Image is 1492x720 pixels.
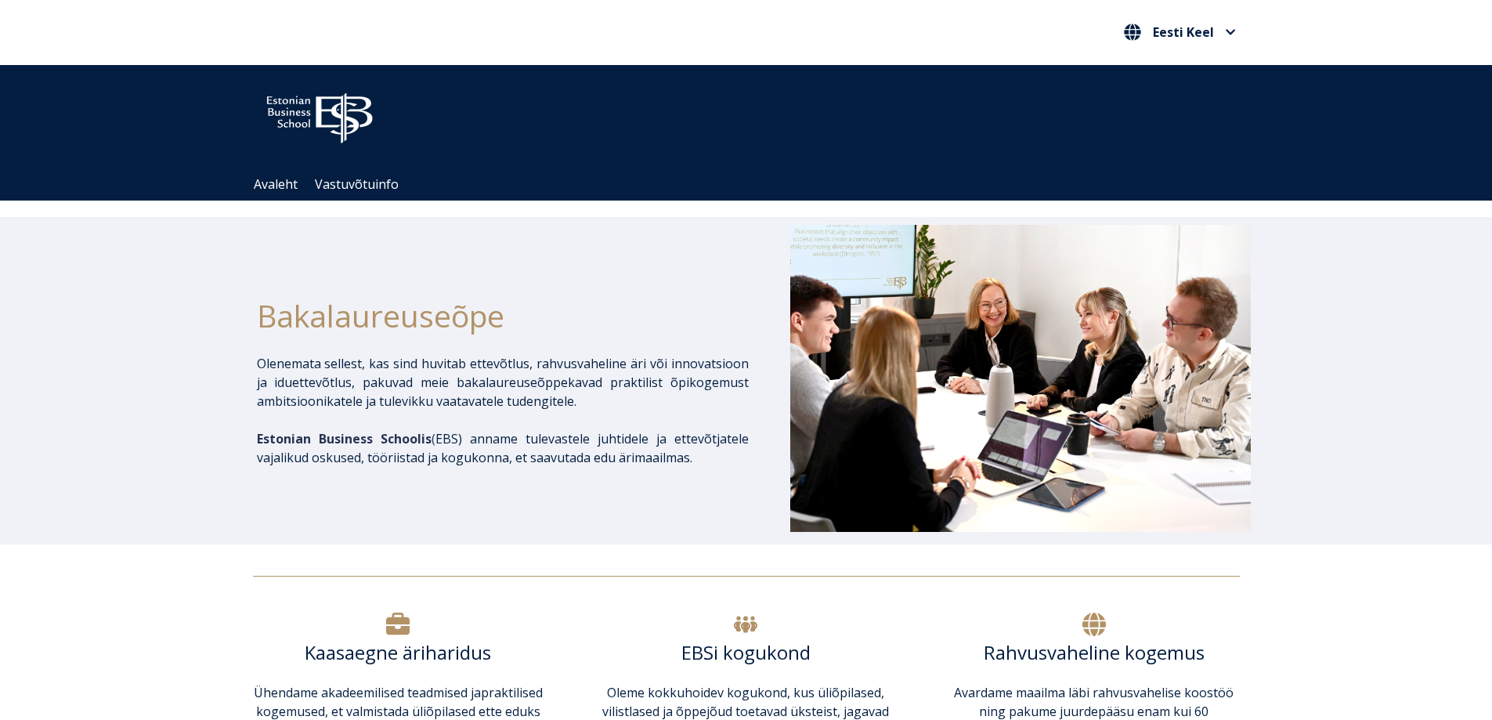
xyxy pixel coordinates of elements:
span: Ühendame akadeemilised teadmised ja [254,684,481,701]
span: ( [257,430,435,447]
a: Vastuvõtuinfo [315,175,399,193]
p: EBS) anname tulevastele juhtidele ja ettevõtjatele vajalikud oskused, tööriistad ja kogukonna, et... [257,429,749,467]
nav: Vali oma keel [1120,20,1240,45]
a: Avaleht [254,175,298,193]
h6: Rahvusvaheline kogemus [948,641,1239,664]
h6: EBSi kogukond [601,641,891,664]
img: ebs_logo2016_white [253,81,386,148]
h6: Kaasaegne äriharidus [253,641,544,664]
span: Eesti Keel [1153,26,1214,38]
img: Bakalaureusetudengid [790,225,1251,532]
h1: Bakalaureuseõpe [257,292,749,338]
p: Olenemata sellest, kas sind huvitab ettevõtlus, rahvusvaheline äri või innovatsioon ja iduettevõt... [257,354,749,411]
button: Eesti Keel [1120,20,1240,45]
div: Navigation Menu [245,168,1263,201]
span: Estonian Business Schoolis [257,430,432,447]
